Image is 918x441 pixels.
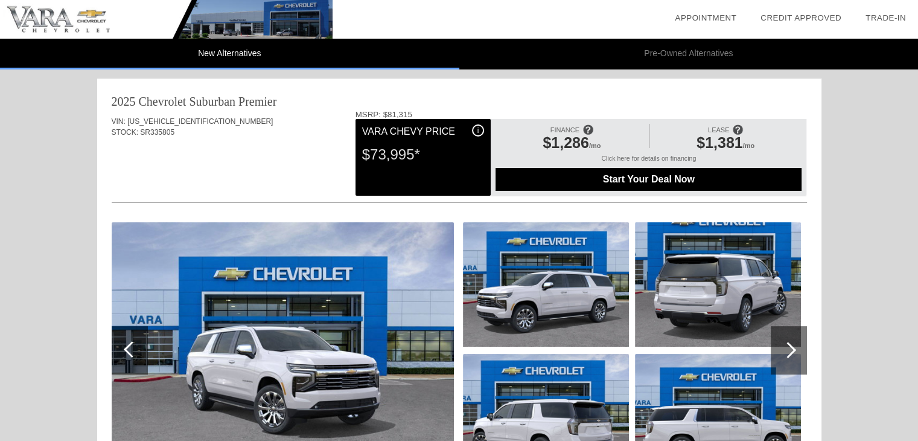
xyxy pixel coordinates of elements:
span: STOCK: [112,128,138,137]
div: Click here for details on financing [496,155,802,168]
img: image.aspx [635,222,801,347]
img: image.aspx [463,222,629,347]
div: /mo [655,134,796,155]
span: LEASE [708,126,729,134]
div: $73,995* [362,139,484,170]
span: [US_VEHICLE_IDENTIFICATION_NUMBER] [127,117,273,126]
a: Credit Approved [760,13,841,22]
span: VIN: [112,117,126,126]
div: Vara Chevy Price [362,124,484,139]
div: i [472,124,484,137]
span: Start Your Deal Now [511,174,786,185]
span: FINANCE [550,126,579,134]
div: Quoted on [DATE] 9:21:38 AM [112,167,807,186]
span: $1,286 [543,134,588,151]
div: 2025 Chevrolet Suburban [112,93,236,110]
span: SR335805 [140,128,174,137]
div: Premier [238,93,276,110]
a: Appointment [675,13,736,22]
span: $1,381 [696,134,742,151]
div: /mo [502,134,642,155]
div: MSRP: $81,315 [355,110,807,119]
a: Trade-In [865,13,906,22]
